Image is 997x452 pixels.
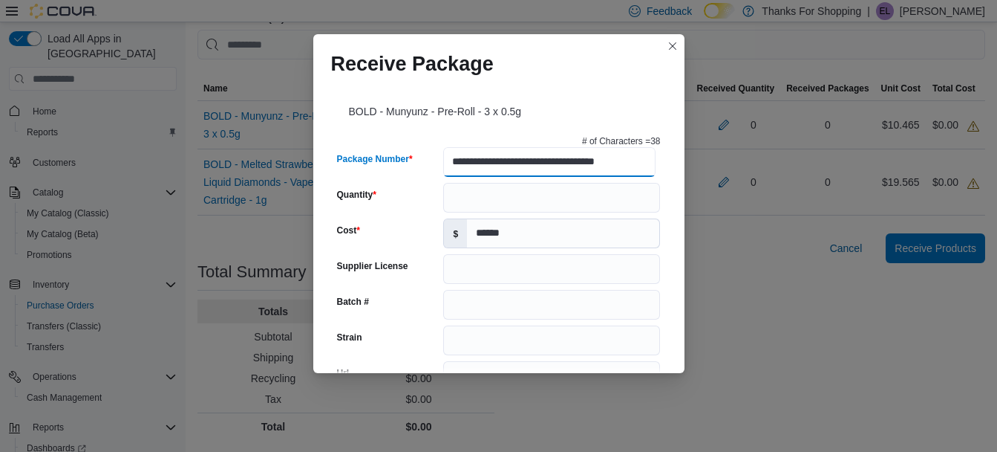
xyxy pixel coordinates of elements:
[444,219,467,248] label: $
[337,296,369,308] label: Batch #
[337,153,413,165] label: Package Number
[582,135,661,147] p: # of Characters = 38
[337,332,362,343] label: Strain
[337,367,350,379] label: Url
[337,225,360,236] label: Cost
[337,189,376,201] label: Quantity
[664,37,681,55] button: Closes this modal window
[337,260,408,272] label: Supplier License
[331,88,667,129] div: BOLD - Munyunz - Pre-Roll - 3 x 0.5g
[331,52,494,76] h1: Receive Package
